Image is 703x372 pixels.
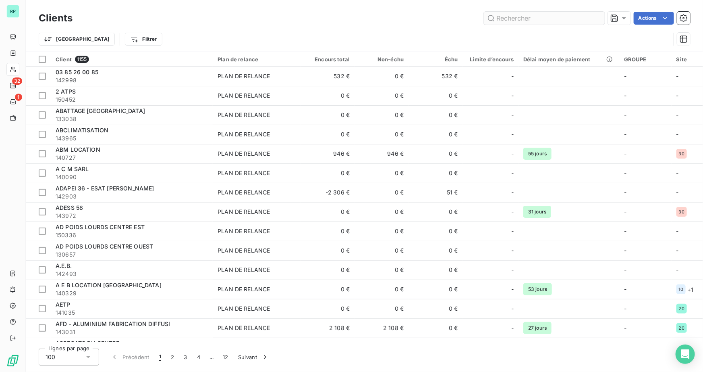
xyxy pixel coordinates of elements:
span: 2 ATPS [56,88,76,95]
span: 1155 [75,56,89,63]
div: Délai moyen de paiement [523,56,614,63]
td: 0 € [409,260,462,280]
span: 130657 [56,251,208,259]
div: PLAN DE RELANCE [218,72,270,80]
td: 0 € [355,299,409,318]
div: PLAN DE RELANCE [218,305,270,313]
td: -2 306 € [301,183,355,202]
span: - [624,305,626,312]
span: 30 [679,151,684,156]
button: Précédent [106,349,154,366]
td: 0 € [355,202,409,222]
span: 140090 [56,173,208,181]
div: PLAN DE RELANCE [218,169,270,177]
div: Échu [413,56,458,63]
span: + 1 [687,285,693,294]
td: 0 € [409,125,462,144]
span: - [676,92,679,99]
span: - [624,73,626,79]
span: 32 [12,77,22,85]
span: 143031 [56,328,208,336]
td: 532 € [301,67,355,86]
td: 532 € [409,67,462,86]
button: 2 [166,349,179,366]
div: PLAN DE RELANCE [218,266,270,274]
span: 31 jours [523,206,551,218]
td: 0 € [355,241,409,260]
td: 0 € [409,318,462,338]
td: 0 € [409,299,462,318]
span: 10 [679,287,683,292]
span: 143965 [56,134,208,142]
span: 140727 [56,154,208,162]
td: 0 € [409,86,462,105]
span: - [511,111,514,119]
span: - [511,227,514,235]
span: - [624,150,626,157]
span: - [676,228,679,234]
td: 0 € [409,202,462,222]
td: 0 € [355,280,409,299]
button: Suivant [233,349,274,366]
span: - [511,130,514,138]
td: 0 € [301,299,355,318]
td: 3 000 € [355,338,409,357]
button: 1 [154,349,166,366]
div: PLAN DE RELANCE [218,227,270,235]
span: 140329 [56,289,208,297]
span: - [511,266,514,274]
td: 0 € [355,222,409,241]
td: 946 € [301,144,355,163]
span: 143972 [56,212,208,220]
td: 0 € [301,260,355,280]
span: 55 jours [523,148,552,160]
span: … [205,351,218,364]
span: - [511,72,514,80]
span: - [511,150,514,158]
td: 0 € [409,105,462,125]
td: 0 € [301,241,355,260]
div: PLAN DE RELANCE [218,247,270,255]
span: - [511,324,514,332]
span: 100 [46,353,55,361]
div: PLAN DE RELANCE [218,188,270,196]
span: - [676,266,679,273]
td: 2 108 € [301,318,355,338]
span: A.E.B. [56,262,72,269]
td: 0 € [409,144,462,163]
span: 27 jours [523,322,552,334]
span: 150336 [56,231,208,239]
div: PLAN DE RELANCE [218,150,270,158]
span: 1 [159,353,161,361]
span: 142998 [56,76,208,84]
td: 0 € [409,163,462,183]
span: - [511,92,514,100]
span: - [676,189,679,196]
span: ADAPEI 36 - ESAT [PERSON_NAME] [56,185,154,192]
td: 51 € [409,183,462,202]
span: 142493 [56,270,208,278]
span: - [624,169,626,176]
span: ADESS 58 [56,204,83,211]
span: - [511,208,514,216]
span: - [676,131,679,138]
span: - [676,247,679,254]
div: Limite d’encours [467,56,514,63]
span: A E B LOCATION [GEOGRAPHIC_DATA] [56,282,162,288]
td: 0 € [301,202,355,222]
span: - [676,111,679,118]
button: 4 [192,349,205,366]
span: - [624,131,626,138]
td: 8 961 € [409,338,462,357]
span: - [511,247,514,255]
span: - [511,305,514,313]
span: - [624,266,626,273]
span: 20 [679,306,684,311]
td: 0 € [301,125,355,144]
div: Open Intercom Messenger [676,345,695,364]
span: 1 [15,94,22,101]
button: Filtrer [125,33,162,46]
div: PLAN DE RELANCE [218,285,270,293]
span: - [624,324,626,331]
span: 141035 [56,309,208,317]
